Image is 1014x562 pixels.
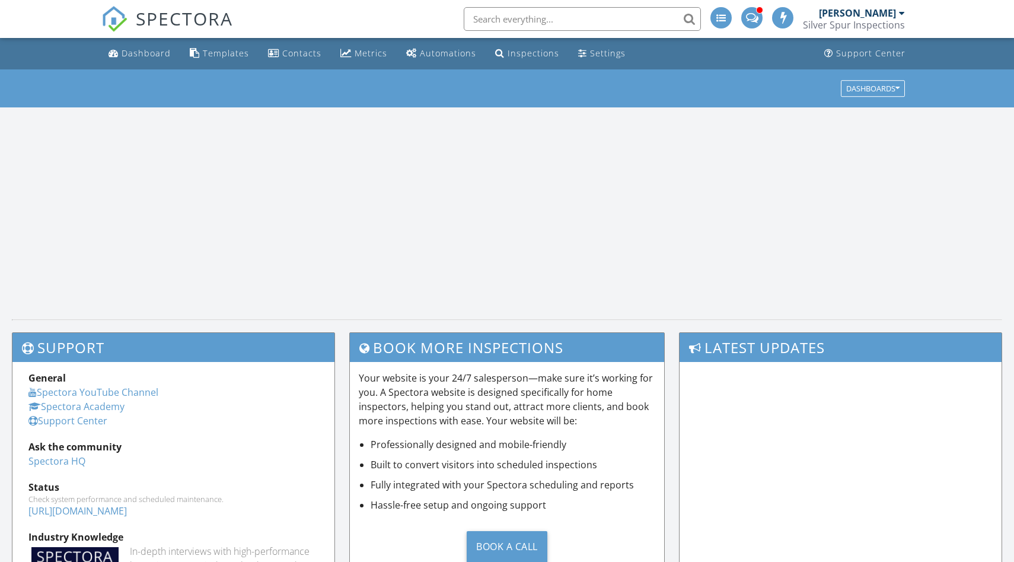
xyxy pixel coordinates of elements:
li: Fully integrated with your Spectora scheduling and reports [371,478,656,492]
a: [URL][DOMAIN_NAME] [28,504,127,517]
li: Hassle-free setup and ongoing support [371,498,656,512]
div: Inspections [508,47,559,59]
div: [PERSON_NAME] [819,7,896,19]
strong: General [28,372,66,385]
div: Support Center [836,47,905,59]
div: Contacts [282,47,321,59]
a: Templates [185,43,254,65]
div: Metrics [355,47,387,59]
a: SPECTORA [101,16,233,41]
a: Settings [573,43,630,65]
a: Contacts [263,43,326,65]
a: Inspections [490,43,564,65]
a: Metrics [336,43,392,65]
a: Automations (Advanced) [401,43,481,65]
a: Support Center [28,414,107,427]
a: Spectora HQ [28,455,85,468]
a: Spectora YouTube Channel [28,386,158,399]
h3: Support [12,333,334,362]
div: Ask the community [28,440,318,454]
div: Dashboard [122,47,171,59]
div: Status [28,480,318,494]
div: Automations [420,47,476,59]
img: The Best Home Inspection Software - Spectora [101,6,127,32]
a: Dashboard [104,43,176,65]
li: Built to convert visitors into scheduled inspections [371,458,656,472]
p: Your website is your 24/7 salesperson—make sure it’s working for you. A Spectora website is desig... [359,371,656,428]
span: SPECTORA [136,6,233,31]
div: Templates [203,47,249,59]
button: Dashboards [841,80,905,97]
input: Search everything... [464,7,701,31]
div: Dashboards [846,84,900,93]
div: Industry Knowledge [28,530,318,544]
h3: Latest Updates [680,333,1002,362]
a: Spectora Academy [28,400,125,413]
div: Check system performance and scheduled maintenance. [28,494,318,504]
li: Professionally designed and mobile-friendly [371,437,656,452]
div: Silver Spur Inspections [803,19,905,31]
a: Support Center [820,43,910,65]
div: Settings [590,47,626,59]
h3: Book More Inspections [350,333,665,362]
